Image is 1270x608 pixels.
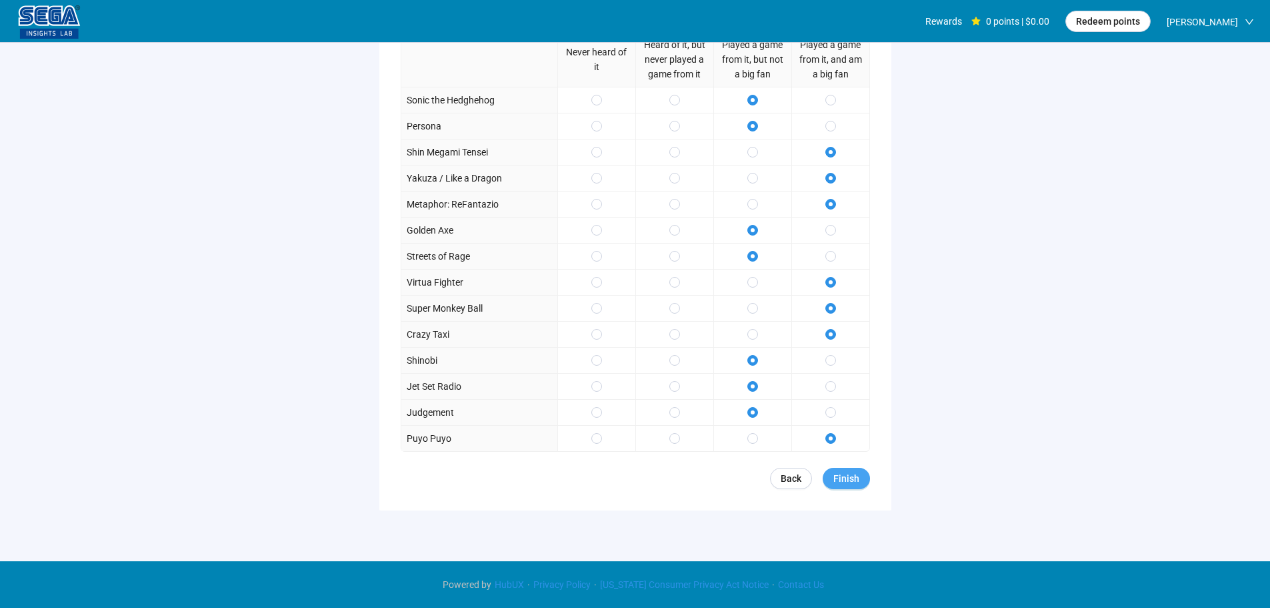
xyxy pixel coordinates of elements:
[1245,17,1254,27] span: down
[797,37,864,81] p: Played a game from it, and am a big fan
[719,37,786,81] p: Played a game from it, but not a big fan
[407,171,502,186] p: Yakuza / Like a Dragon
[597,579,772,590] a: [US_STATE] Consumer Privacy Act Notice
[971,17,981,26] span: star
[407,431,451,446] p: Puyo Puyo
[770,468,812,489] a: Back
[1076,14,1140,29] span: Redeem points
[443,579,491,590] span: Powered by
[641,37,708,81] p: Heard of it, but never played a game from it
[823,468,870,489] button: Finish
[443,577,827,592] div: · · ·
[407,405,454,420] p: Judgement
[407,249,470,264] p: Streets of Rage
[833,471,859,486] span: Finish
[407,93,495,107] p: Sonic the Hedghehog
[407,223,453,238] p: Golden Axe
[530,579,594,590] a: Privacy Policy
[407,119,441,133] p: Persona
[407,327,449,342] p: Crazy Taxi
[781,471,801,486] span: Back
[407,275,463,290] p: Virtua Fighter
[407,379,461,394] p: Jet Set Radio
[563,45,630,74] p: Never heard of it
[407,301,483,316] p: Super Monkey Ball
[1065,11,1151,32] button: Redeem points
[775,579,827,590] a: Contact Us
[1167,1,1238,43] span: [PERSON_NAME]
[491,579,527,590] a: HubUX
[407,145,488,160] p: Shin Megami Tensei
[407,353,437,368] p: Shinobi
[407,197,499,212] p: Metaphor: ReFantazio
